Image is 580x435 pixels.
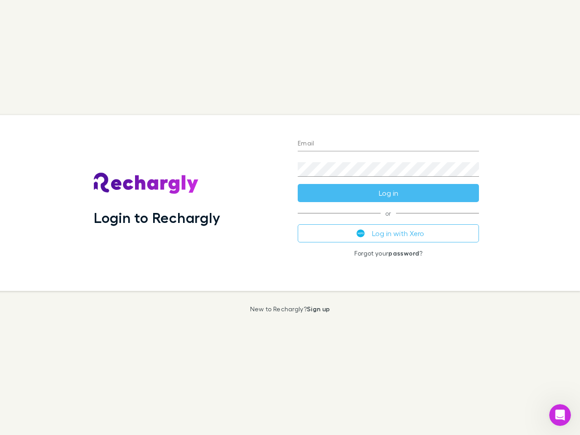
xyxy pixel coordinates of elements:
button: Log in with Xero [298,224,479,242]
button: Log in [298,184,479,202]
a: password [388,249,419,257]
p: New to Rechargly? [250,305,330,313]
h1: Login to Rechargly [94,209,220,226]
p: Forgot your ? [298,250,479,257]
iframe: Intercom live chat [549,404,571,426]
a: Sign up [307,305,330,313]
img: Xero's logo [357,229,365,237]
img: Rechargly's Logo [94,173,199,194]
